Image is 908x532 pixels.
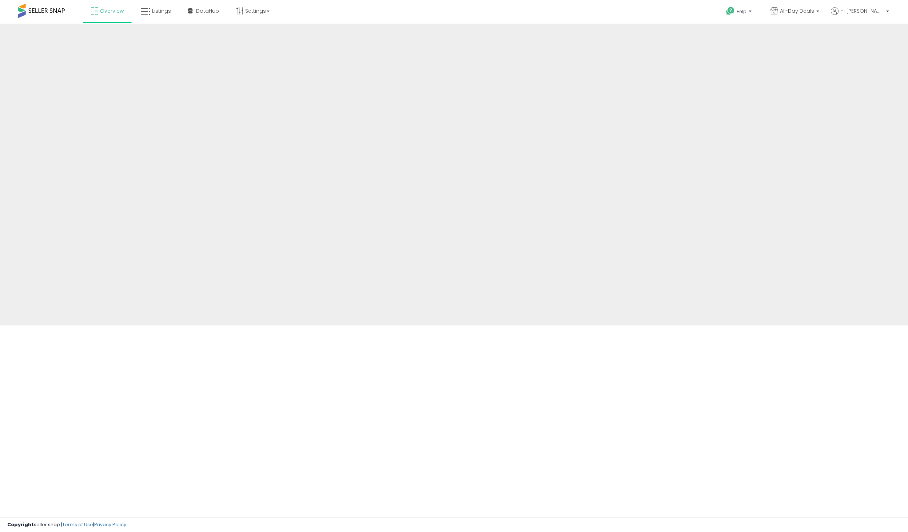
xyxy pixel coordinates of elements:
span: Hi [PERSON_NAME] [840,7,884,15]
span: Overview [100,7,124,15]
span: All-Day Deals [780,7,814,15]
span: Listings [152,7,171,15]
span: Help [737,8,746,15]
span: DataHub [196,7,219,15]
a: Help [720,1,759,24]
a: Hi [PERSON_NAME] [831,7,889,24]
i: Get Help [726,7,735,16]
